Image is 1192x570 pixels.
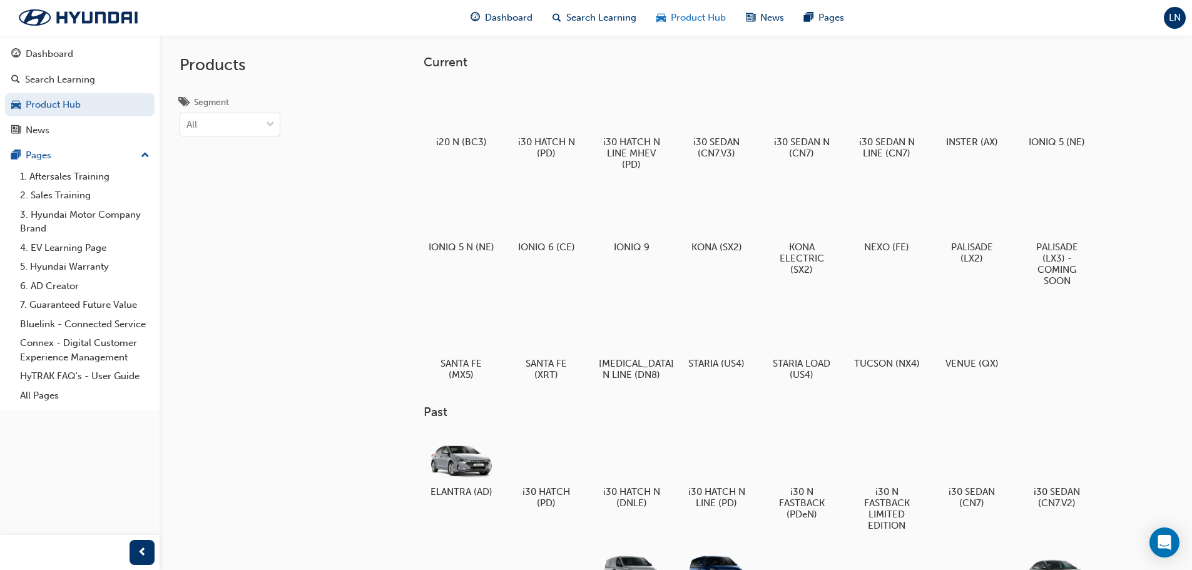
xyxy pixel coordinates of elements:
a: i30 N FASTBACK (PDeN) [764,430,839,525]
a: news-iconNews [736,5,794,31]
h3: Past [424,405,1134,419]
h5: SANTA FE (MX5) [429,358,494,380]
span: car-icon [656,10,666,26]
span: pages-icon [804,10,813,26]
a: TUCSON (NX4) [849,301,924,374]
a: i30 HATCH N (PD) [509,79,584,163]
a: pages-iconPages [794,5,854,31]
span: news-icon [746,10,755,26]
h3: Current [424,55,1134,69]
h5: STARIA (US4) [684,358,750,369]
button: LN [1164,7,1186,29]
a: STARIA (US4) [679,301,754,374]
a: NEXO (FE) [849,185,924,257]
a: 4. EV Learning Page [15,238,155,258]
span: Dashboard [485,11,532,25]
span: search-icon [553,10,561,26]
a: Dashboard [5,43,155,66]
span: Product Hub [671,11,726,25]
h2: Products [180,55,280,75]
a: 7. Guaranteed Future Value [15,295,155,315]
a: 1. Aftersales Training [15,167,155,186]
h5: IONIQ 5 (NE) [1024,136,1090,148]
div: Dashboard [26,47,73,61]
h5: i30 SEDAN N LINE (CN7) [854,136,920,159]
h5: STARIA LOAD (US4) [769,358,835,380]
a: IONIQ 5 (NE) [1019,79,1094,152]
h5: i30 SEDAN (CN7.V2) [1024,486,1090,509]
a: 5. Hyundai Warranty [15,257,155,277]
div: News [26,123,49,138]
a: i30 HATCH N LINE (PD) [679,430,754,514]
h5: IONIQ 5 N (NE) [429,242,494,253]
span: guage-icon [11,49,21,60]
a: i30 HATCH (PD) [509,430,584,514]
h5: SANTA FE (XRT) [514,358,579,380]
h5: i30 N FASTBACK (PDeN) [769,486,835,520]
span: News [760,11,784,25]
a: IONIQ 9 [594,185,669,257]
a: i30 N FASTBACK LIMITED EDITION [849,430,924,536]
a: i20 N (BC3) [424,79,499,152]
a: 2. Sales Training [15,186,155,205]
h5: i30 N FASTBACK LIMITED EDITION [854,486,920,531]
h5: i30 SEDAN (CN7.V3) [684,136,750,159]
div: Segment [194,96,229,109]
a: car-iconProduct Hub [646,5,736,31]
a: 6. AD Creator [15,277,155,296]
a: STARIA LOAD (US4) [764,301,839,385]
a: Connex - Digital Customer Experience Management [15,333,155,367]
a: search-iconSearch Learning [543,5,646,31]
a: PALISADE (LX3) - COMING SOON [1019,185,1094,291]
div: Search Learning [25,73,95,87]
a: Search Learning [5,68,155,91]
span: tags-icon [180,98,189,109]
a: KONA (SX2) [679,185,754,257]
h5: i30 HATCH N LINE MHEV (PD) [599,136,665,170]
h5: IONIQ 9 [599,242,665,253]
h5: i30 HATCH N (DNLE) [599,486,665,509]
a: i30 SEDAN N LINE (CN7) [849,79,924,163]
h5: NEXO (FE) [854,242,920,253]
a: VENUE (QX) [934,301,1009,374]
img: Trak [6,4,150,31]
h5: VENUE (QX) [939,358,1005,369]
a: Product Hub [5,93,155,116]
a: i30 SEDAN N (CN7) [764,79,839,163]
h5: KONA ELECTRIC (SX2) [769,242,835,275]
span: up-icon [141,148,150,164]
span: down-icon [266,117,275,133]
a: 3. Hyundai Motor Company Brand [15,205,155,238]
a: All Pages [15,386,155,405]
a: i30 SEDAN (CN7) [934,430,1009,514]
a: guage-iconDashboard [461,5,543,31]
a: PALISADE (LX2) [934,185,1009,268]
h5: i30 HATCH N (PD) [514,136,579,159]
a: [MEDICAL_DATA] N LINE (DN8) [594,301,669,385]
a: i30 SEDAN (CN7.V3) [679,79,754,163]
span: pages-icon [11,150,21,161]
a: INSTER (AX) [934,79,1009,152]
h5: INSTER (AX) [939,136,1005,148]
span: guage-icon [471,10,480,26]
button: DashboardSearch LearningProduct HubNews [5,40,155,144]
div: Pages [26,148,51,163]
h5: i30 SEDAN (CN7) [939,486,1005,509]
a: SANTA FE (MX5) [424,301,499,385]
h5: i30 SEDAN N (CN7) [769,136,835,159]
h5: i20 N (BC3) [429,136,494,148]
a: HyTRAK FAQ's - User Guide [15,367,155,386]
a: i30 HATCH N (DNLE) [594,430,669,514]
div: Open Intercom Messenger [1149,527,1179,557]
button: Pages [5,144,155,167]
a: KONA ELECTRIC (SX2) [764,185,839,280]
h5: ELANTRA (AD) [429,486,494,497]
span: prev-icon [138,545,147,561]
span: car-icon [11,99,21,111]
a: ELANTRA (AD) [424,430,499,502]
h5: KONA (SX2) [684,242,750,253]
a: IONIQ 5 N (NE) [424,185,499,257]
span: LN [1169,11,1181,25]
h5: PALISADE (LX3) - COMING SOON [1024,242,1090,287]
